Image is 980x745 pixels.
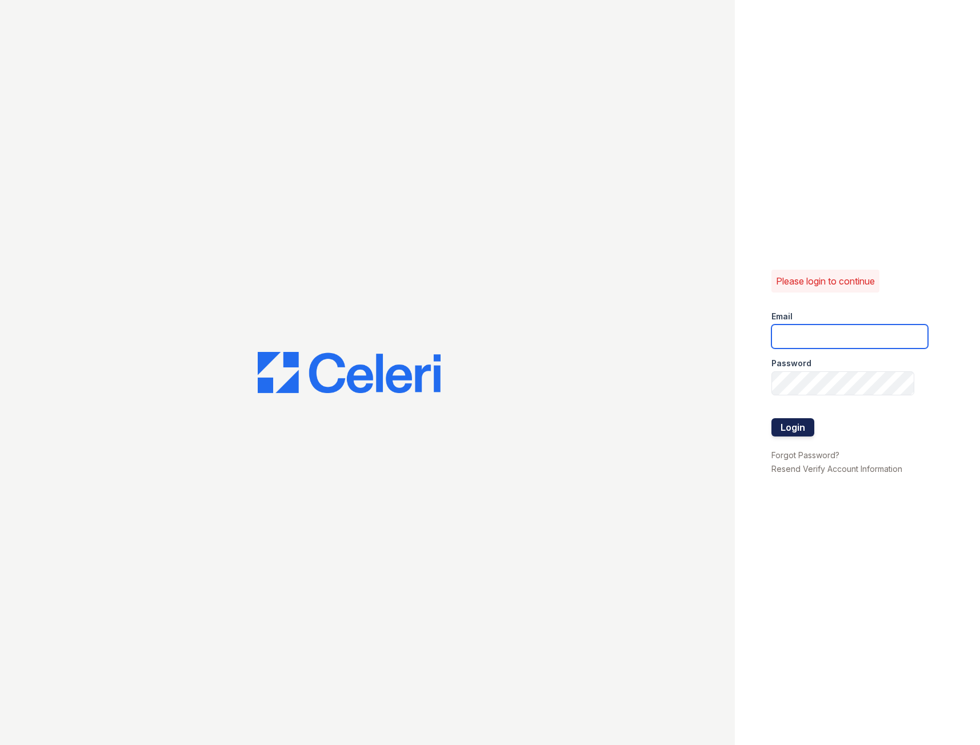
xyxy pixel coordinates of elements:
img: CE_Logo_Blue-a8612792a0a2168367f1c8372b55b34899dd931a85d93a1a3d3e32e68fde9ad4.png [258,352,441,393]
label: Email [771,311,793,322]
a: Forgot Password? [771,450,839,460]
a: Resend Verify Account Information [771,464,902,474]
p: Please login to continue [776,274,875,288]
button: Login [771,418,814,436]
label: Password [771,358,811,369]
